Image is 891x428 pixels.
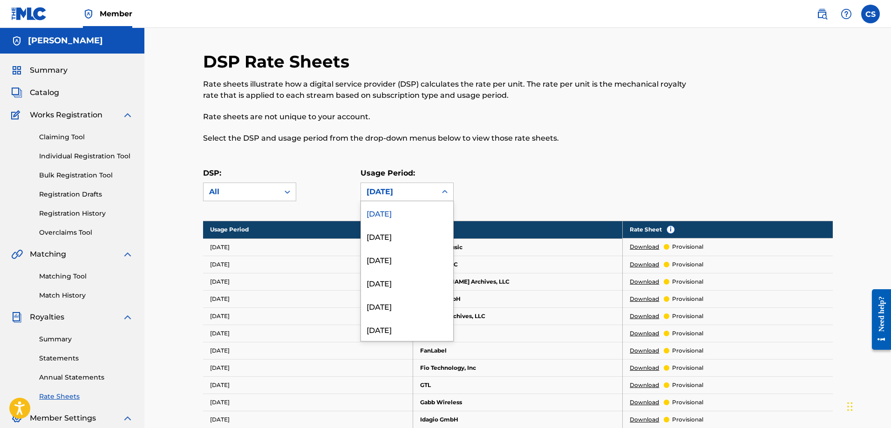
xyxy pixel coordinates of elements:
[813,5,831,23] a: Public Search
[841,8,852,20] img: help
[11,109,23,121] img: Works Registration
[672,260,703,269] p: provisional
[630,415,659,424] a: Download
[11,65,68,76] a: SummarySummary
[203,256,413,273] td: [DATE]
[39,190,133,199] a: Registration Drafts
[203,169,221,177] label: DSP:
[122,249,133,260] img: expand
[11,249,23,260] img: Matching
[413,290,623,307] td: Boxine GmbH
[630,381,659,389] a: Download
[837,5,856,23] div: Help
[203,111,688,122] p: Rate sheets are not unique to your account.
[361,294,453,318] div: [DATE]
[122,109,133,121] img: expand
[209,186,273,197] div: All
[630,295,659,303] a: Download
[122,312,133,323] img: expand
[39,132,133,142] a: Claiming Tool
[413,394,623,411] td: Gabb Wireless
[100,8,132,19] span: Member
[30,249,66,260] span: Matching
[667,226,674,233] span: i
[203,51,354,72] h2: DSP Rate Sheets
[203,290,413,307] td: [DATE]
[413,359,623,376] td: Fio Technology, Inc
[672,364,703,372] p: provisional
[203,238,413,256] td: [DATE]
[11,35,22,47] img: Accounts
[11,7,47,20] img: MLC Logo
[847,393,853,421] div: Drag
[672,329,703,338] p: provisional
[203,79,688,101] p: Rate sheets illustrate how a digital service provider (DSP) calculates the rate per unit. The rat...
[630,329,659,338] a: Download
[203,342,413,359] td: [DATE]
[413,256,623,273] td: Beatport LLC
[360,169,415,177] label: Usage Period:
[630,364,659,372] a: Download
[672,295,703,303] p: provisional
[630,398,659,407] a: Download
[672,415,703,424] p: provisional
[413,376,623,394] td: GTL
[844,383,891,428] iframe: Chat Widget
[11,87,59,98] a: CatalogCatalog
[30,87,59,98] span: Catalog
[413,238,623,256] td: Amazon Music
[630,243,659,251] a: Download
[203,221,413,238] th: Usage Period
[865,282,891,357] iframe: Resource Center
[39,151,133,161] a: Individual Registration Tool
[11,87,22,98] img: Catalog
[672,278,703,286] p: provisional
[39,353,133,363] a: Statements
[816,8,828,20] img: search
[39,373,133,382] a: Annual Statements
[203,325,413,342] td: [DATE]
[630,260,659,269] a: Download
[630,346,659,355] a: Download
[28,35,103,46] h5: CARL A SYLVAIN
[672,398,703,407] p: provisional
[203,411,413,428] td: [DATE]
[30,65,68,76] span: Summary
[672,346,703,355] p: provisional
[413,221,623,238] th: DSP
[11,312,22,323] img: Royalties
[39,209,133,218] a: Registration History
[413,325,623,342] td: Deezer S.A.
[30,109,102,121] span: Works Registration
[11,413,22,424] img: Member Settings
[361,318,453,341] div: [DATE]
[30,413,96,424] span: Member Settings
[361,201,453,224] div: [DATE]
[672,381,703,389] p: provisional
[861,5,880,23] div: User Menu
[361,271,453,294] div: [DATE]
[39,392,133,401] a: Rate Sheets
[413,342,623,359] td: FanLabel
[672,312,703,320] p: provisional
[413,411,623,428] td: Idagio GmbH
[672,243,703,251] p: provisional
[203,359,413,376] td: [DATE]
[203,133,688,144] p: Select the DSP and usage period from the drop-down menus below to view those rate sheets.
[367,186,431,197] div: [DATE]
[83,8,94,20] img: Top Rightsholder
[203,394,413,411] td: [DATE]
[11,65,22,76] img: Summary
[30,312,64,323] span: Royalties
[413,273,623,290] td: [PERSON_NAME] Archives, LLC
[203,376,413,394] td: [DATE]
[39,228,133,238] a: Overclaims Tool
[623,221,832,238] th: Rate Sheet
[39,272,133,281] a: Matching Tool
[39,334,133,344] a: Summary
[361,248,453,271] div: [DATE]
[203,307,413,325] td: [DATE]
